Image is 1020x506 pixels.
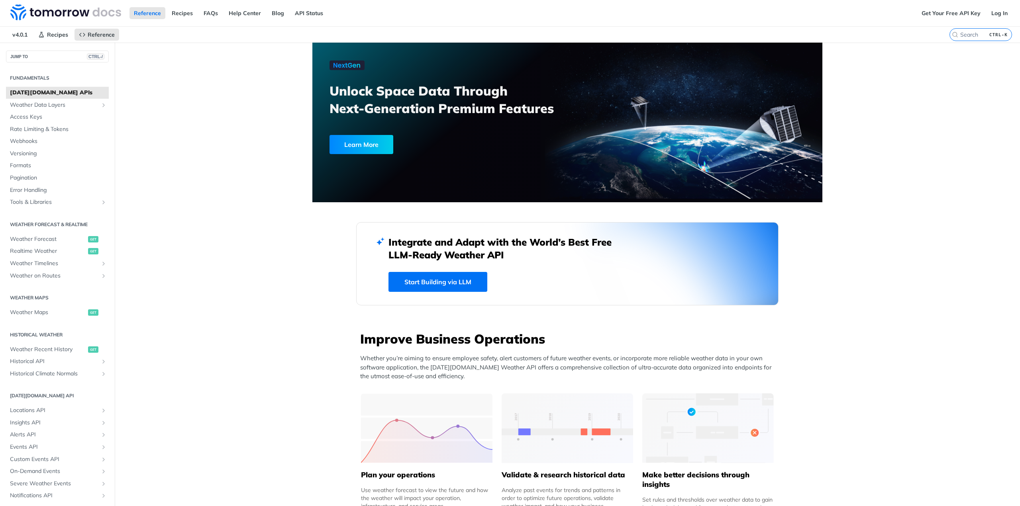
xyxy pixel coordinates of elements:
span: Severe Weather Events [10,480,98,488]
a: Webhooks [6,135,109,147]
span: Locations API [10,406,98,414]
button: Show subpages for Tools & Libraries [100,199,107,205]
span: Weather Recent History [10,346,86,354]
button: Show subpages for Weather Timelines [100,260,107,267]
h3: Unlock Space Data Through Next-Generation Premium Features [330,82,576,117]
span: Notifications API [10,492,98,500]
a: Versioning [6,148,109,160]
a: Severe Weather EventsShow subpages for Severe Weather Events [6,478,109,490]
span: Versioning [10,150,107,158]
h5: Plan your operations [361,470,492,480]
button: JUMP TOCTRL-/ [6,51,109,63]
h5: Make better decisions through insights [642,470,774,489]
span: Custom Events API [10,455,98,463]
h2: Integrate and Adapt with the World’s Best Free LLM-Ready Weather API [388,236,624,261]
span: Recipes [47,31,68,38]
span: Events API [10,443,98,451]
p: Whether you’re aiming to ensure employee safety, alert customers of future weather events, or inc... [360,354,779,381]
button: Show subpages for Weather Data Layers [100,102,107,108]
span: [DATE][DOMAIN_NAME] APIs [10,89,107,97]
span: Weather Forecast [10,235,86,243]
button: Show subpages for Insights API [100,420,107,426]
a: API Status [290,7,328,19]
a: Historical Climate NormalsShow subpages for Historical Climate Normals [6,368,109,380]
span: Insights API [10,419,98,427]
span: get [88,346,98,353]
span: Formats [10,162,107,170]
a: Log In [987,7,1012,19]
h2: Weather Forecast & realtime [6,221,109,228]
h2: [DATE][DOMAIN_NAME] API [6,392,109,399]
a: Pagination [6,172,109,184]
button: Show subpages for Custom Events API [100,456,107,463]
a: [DATE][DOMAIN_NAME] APIs [6,87,109,99]
button: Show subpages for Alerts API [100,432,107,438]
span: Webhooks [10,137,107,145]
span: Historical Climate Normals [10,370,98,378]
span: get [88,248,98,254]
img: NextGen [330,61,365,70]
a: Get Your Free API Key [917,7,985,19]
div: Learn More [330,135,393,154]
span: Weather Data Layers [10,101,98,109]
span: On-Demand Events [10,467,98,475]
span: CTRL-/ [87,53,104,60]
a: FAQs [199,7,222,19]
span: Access Keys [10,113,107,121]
a: Blog [267,7,288,19]
span: get [88,309,98,316]
span: get [88,236,98,242]
img: 39565e8-group-4962x.svg [361,393,492,463]
span: Historical API [10,358,98,365]
a: Help Center [224,7,265,19]
button: Show subpages for Weather on Routes [100,273,107,279]
img: 13d7ca0-group-496-2.svg [502,393,633,463]
button: Show subpages for On-Demand Events [100,468,107,475]
span: v4.0.1 [8,29,32,41]
a: Tools & LibrariesShow subpages for Tools & Libraries [6,196,109,208]
a: Reference [129,7,165,19]
a: Weather Recent Historyget [6,344,109,356]
span: Reference [88,31,115,38]
a: Weather Forecastget [6,233,109,245]
svg: Search [952,31,958,38]
a: Formats [6,160,109,172]
span: Realtime Weather [10,247,86,255]
h3: Improve Business Operations [360,330,779,348]
a: Realtime Weatherget [6,245,109,257]
a: Rate Limiting & Tokens [6,123,109,135]
a: Weather on RoutesShow subpages for Weather on Routes [6,270,109,282]
a: Historical APIShow subpages for Historical API [6,356,109,367]
a: Access Keys [6,111,109,123]
span: Tools & Libraries [10,198,98,206]
a: Locations APIShow subpages for Locations API [6,404,109,416]
button: Show subpages for Locations API [100,407,107,414]
span: Alerts API [10,431,98,439]
h2: Weather Maps [6,294,109,301]
a: Custom Events APIShow subpages for Custom Events API [6,453,109,465]
span: Error Handling [10,186,107,194]
span: Weather on Routes [10,272,98,280]
a: Insights APIShow subpages for Insights API [6,417,109,429]
a: Recipes [34,29,73,41]
span: Pagination [10,174,107,182]
kbd: CTRL-K [987,31,1010,39]
span: Weather Maps [10,309,86,316]
h2: Historical Weather [6,331,109,338]
a: Weather TimelinesShow subpages for Weather Timelines [6,258,109,270]
span: Weather Timelines [10,260,98,268]
button: Show subpages for Historical API [100,358,107,365]
a: Weather Data LayersShow subpages for Weather Data Layers [6,99,109,111]
a: On-Demand EventsShow subpages for On-Demand Events [6,465,109,477]
h2: Fundamentals [6,74,109,82]
a: Learn More [330,135,527,154]
span: Rate Limiting & Tokens [10,125,107,133]
button: Show subpages for Notifications API [100,492,107,499]
a: Weather Mapsget [6,307,109,318]
a: Start Building via LLM [388,272,487,292]
a: Alerts APIShow subpages for Alerts API [6,429,109,441]
button: Show subpages for Historical Climate Normals [100,371,107,377]
button: Show subpages for Events API [100,444,107,450]
a: Events APIShow subpages for Events API [6,441,109,453]
a: Recipes [167,7,197,19]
